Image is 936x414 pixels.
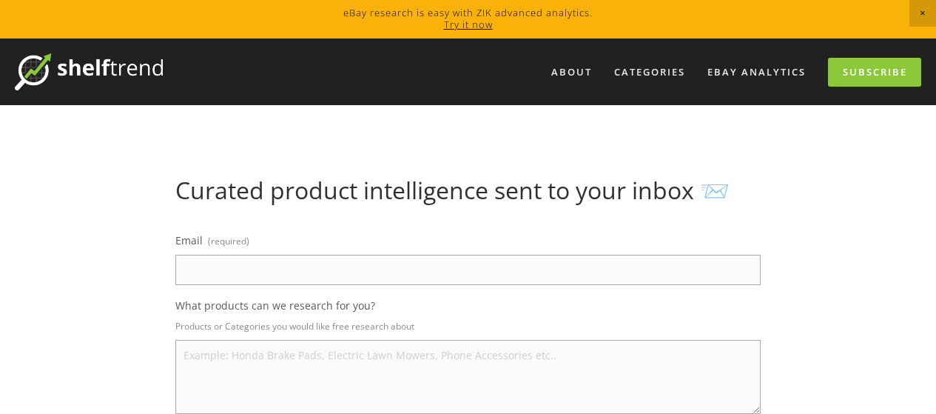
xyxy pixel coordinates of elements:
[175,315,761,337] p: Products or Categories you would like free research about
[175,298,375,313] span: What products can we research for you?
[175,176,761,204] h1: Curated product intelligence sent to your inbox 📨
[444,18,493,31] a: Try it now
[208,230,249,252] span: (required)
[15,53,163,90] img: ShelfTrend
[698,60,815,84] a: eBay Analytics
[175,233,203,247] span: Email
[605,60,695,84] div: Categories
[542,60,602,84] a: About
[828,58,921,87] a: Subscribe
